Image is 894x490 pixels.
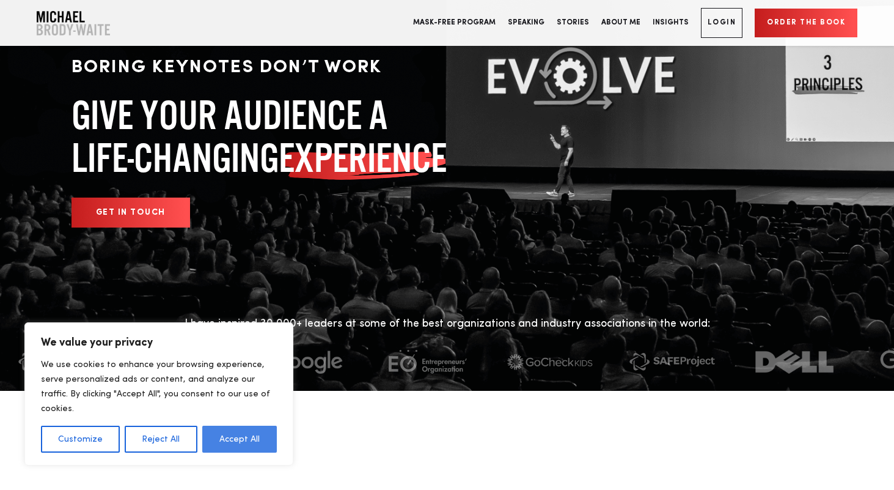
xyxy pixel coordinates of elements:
p: We use cookies to enhance your browsing experience, serve personalized ads or content, and analyz... [41,357,277,416]
div: We value your privacy [24,322,293,466]
p: BORING KEYNOTES DON’T WORK [71,54,505,81]
span: EXPERIENCE [279,136,447,179]
button: Accept All [202,426,277,453]
h1: GIVE YOUR AUDIENCE A LIFE-CHANGING [71,94,505,179]
button: Reject All [125,426,197,453]
a: Order the book [755,9,857,37]
p: We value your privacy [41,335,277,350]
span: Phone number [232,50,290,62]
a: Company Logo Company Logo [37,11,110,35]
input: Fields [232,15,460,39]
button: Customize [41,426,120,453]
a: GET IN TOUCH [71,198,190,228]
input: 615-555-1234 [232,65,460,89]
img: Company Logo [37,11,110,35]
a: Login [701,8,743,38]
